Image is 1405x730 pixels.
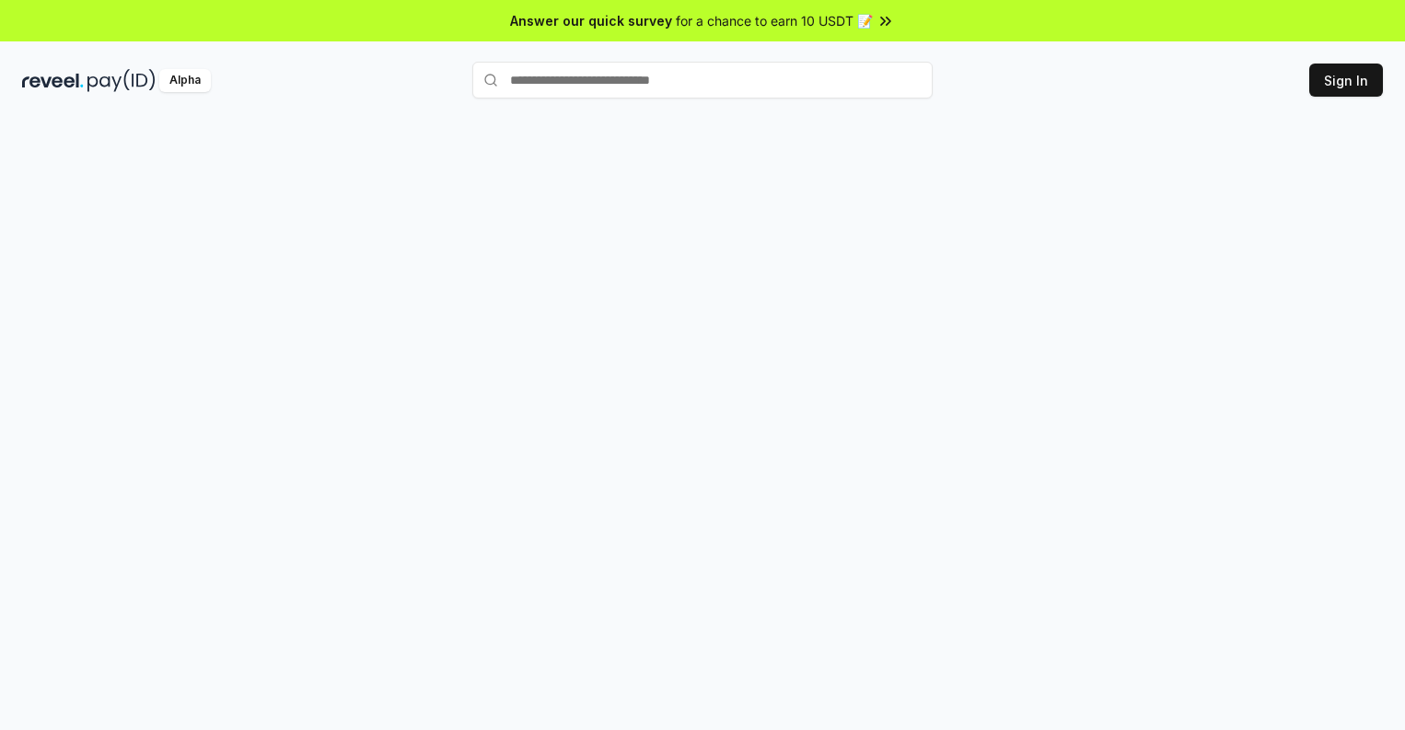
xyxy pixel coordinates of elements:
[1309,64,1383,97] button: Sign In
[22,69,84,92] img: reveel_dark
[87,69,156,92] img: pay_id
[159,69,211,92] div: Alpha
[510,11,672,30] span: Answer our quick survey
[676,11,873,30] span: for a chance to earn 10 USDT 📝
